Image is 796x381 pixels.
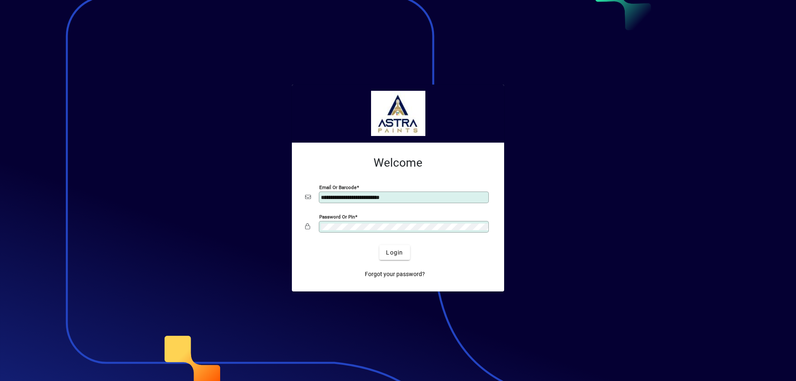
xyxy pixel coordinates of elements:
mat-label: Password or Pin [319,214,355,220]
span: Login [386,248,403,257]
span: Forgot your password? [365,270,425,279]
a: Forgot your password? [362,267,428,282]
mat-label: Email or Barcode [319,184,357,190]
button: Login [379,245,410,260]
h2: Welcome [305,156,491,170]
